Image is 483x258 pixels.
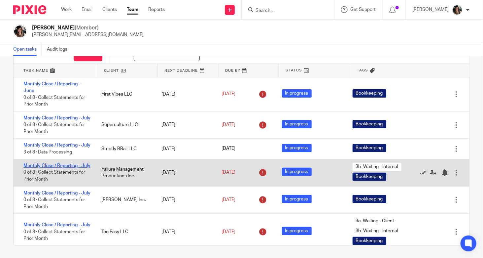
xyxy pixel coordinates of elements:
span: [DATE] [222,147,236,151]
span: Tags [357,67,368,73]
span: 0 of 8 · Collect Statements for Prior Month [23,230,85,241]
span: Bookkeeping [353,120,386,128]
div: [DATE] [155,193,215,206]
span: 3b_Waiting - Internal [353,227,401,235]
span: Bookkeeping [353,89,386,98]
div: [PERSON_NAME] Inc. [95,193,155,206]
span: [DATE] [222,197,236,202]
div: Superculture LLC [95,118,155,131]
a: Work [61,6,72,13]
span: Bookkeeping [353,237,386,245]
span: In progress [282,168,312,176]
img: IMG_2906.JPEG [452,5,463,15]
div: Strictly BBall LLC [95,142,155,155]
input: Search [255,8,314,14]
span: 0 of 8 · Collect Statements for Prior Month [23,122,85,134]
a: Monthly Close / Reporting - June [23,82,80,93]
span: [DATE] [222,122,236,127]
span: In progress [282,120,312,128]
div: [DATE] [155,225,215,238]
img: Pixie [13,5,46,14]
a: Reports [148,6,165,13]
span: In progress [282,227,312,235]
a: Monthly Close / Reporting - July [23,223,90,227]
span: [DATE] [222,92,236,97]
span: Status [286,67,302,73]
h2: [PERSON_NAME] [32,24,144,31]
div: Failure Management Productions Inc. [95,163,155,183]
a: Mark as done [420,169,430,176]
p: [PERSON_NAME][EMAIL_ADDRESS][DOMAIN_NAME] [32,31,144,38]
span: Bookkeeping [353,173,386,181]
span: In progress [282,195,312,203]
a: Audit logs [47,43,72,56]
span: All [139,52,144,56]
a: Monthly Close / Reporting - July [23,163,90,168]
div: Too Easy LLC [95,225,155,238]
span: 3 of 8 · Data Processing [23,150,72,154]
span: In progress [282,144,312,152]
p: [PERSON_NAME] [412,6,449,13]
div: First Vibes LLC [95,88,155,101]
span: 0 of 8 · Collect Statements for Prior Month [23,95,85,107]
a: Email [82,6,92,13]
a: Monthly Close / Reporting - July [23,191,90,195]
span: [DATE] [222,230,236,234]
a: Open tasks [13,43,42,56]
a: Clients [102,6,117,13]
span: [DATE] [222,170,236,175]
span: (11) [51,51,60,56]
div: [DATE] [155,118,215,131]
span: Bookkeeping [353,195,386,203]
span: In progress [282,89,312,98]
div: [DATE] [155,142,215,155]
span: 3a_Waiting - Client [353,217,398,225]
span: Bookkeeping [353,144,386,152]
a: Monthly Close / Reporting - July [23,116,90,120]
span: 3b_Waiting - Internal [353,163,401,171]
img: IMG_2906.JPEG [13,24,27,38]
a: Monthly Close / Reporting - July [23,143,90,148]
div: [DATE] [155,166,215,179]
span: Get Support [350,7,376,12]
span: 0 of 8 · Collect Statements for Prior Month [23,197,85,209]
a: Team [127,6,138,13]
div: [DATE] [155,88,215,101]
span: 0 of 8 · Collect Statements for Prior Month [23,170,85,182]
span: (Member) [75,25,99,30]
